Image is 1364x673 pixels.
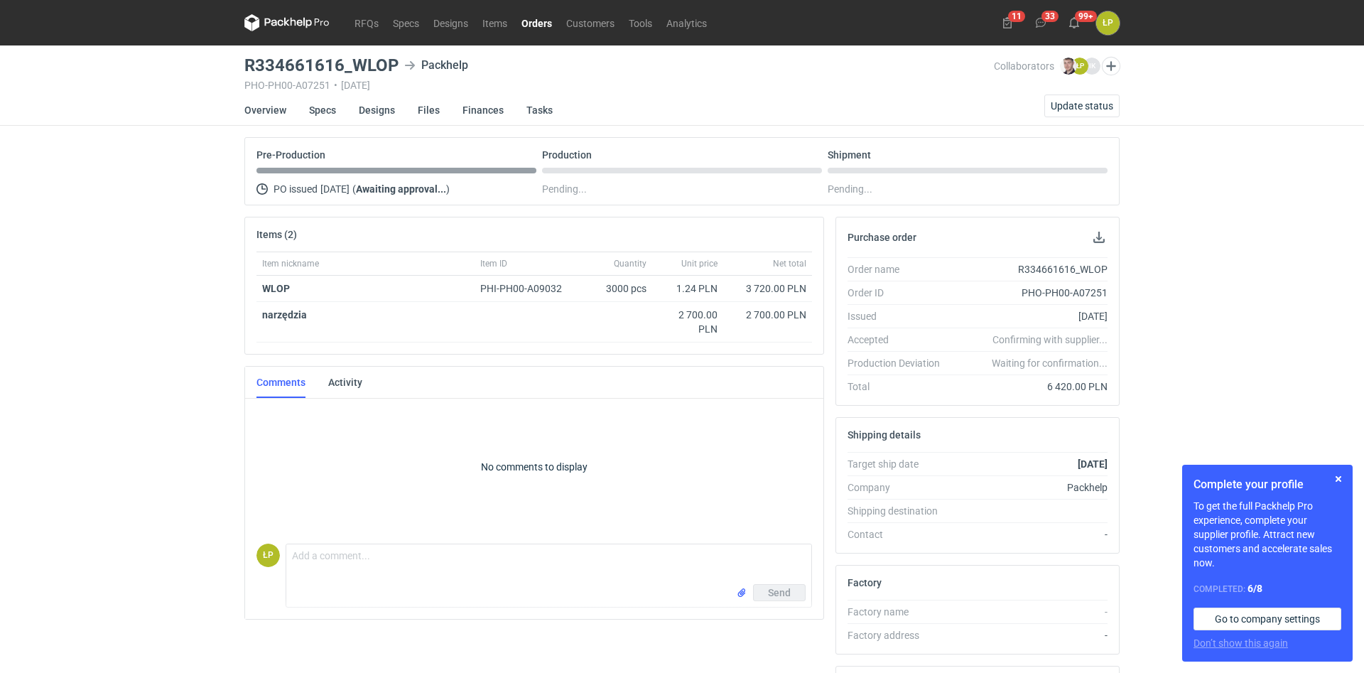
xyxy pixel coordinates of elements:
[951,527,1108,542] div: -
[426,14,475,31] a: Designs
[514,14,559,31] a: Orders
[1083,58,1100,75] figcaption: IK
[848,480,951,495] div: Company
[1029,11,1052,34] button: 33
[951,480,1108,495] div: Packhelp
[848,356,951,370] div: Production Deviation
[753,584,806,601] button: Send
[848,628,951,642] div: Factory address
[256,544,280,567] figcaption: ŁP
[256,396,812,538] p: No comments to display
[1090,229,1108,246] button: Download PO
[848,527,951,542] div: Contact
[828,149,871,161] p: Shipment
[334,80,337,91] span: •
[1044,95,1120,117] button: Update status
[1102,57,1120,75] button: Edit collaborators
[256,181,536,198] div: PO issued
[951,262,1108,276] div: R334661616_WLOP
[994,60,1054,72] span: Collaborators
[848,457,951,471] div: Target ship date
[658,281,718,296] div: 1.24 PLN
[526,95,553,126] a: Tasks
[244,57,399,74] h3: R334661616_WLOP
[480,281,575,296] div: PHI-PH00-A09032
[996,11,1019,34] button: 11
[1071,58,1088,75] figcaption: ŁP
[244,80,994,91] div: PHO-PH00-A07251 [DATE]
[1193,499,1341,570] p: To get the full Packhelp Pro experience, complete your supplier profile. Attract new customers an...
[386,14,426,31] a: Specs
[244,14,330,31] svg: Packhelp Pro
[256,544,280,567] div: Łukasz Postawa
[1247,583,1262,594] strong: 6 / 8
[951,309,1108,323] div: [DATE]
[848,333,951,347] div: Accepted
[262,283,290,294] a: WLOP
[951,605,1108,619] div: -
[542,149,592,161] p: Production
[244,95,286,126] a: Overview
[1330,470,1347,488] button: Skip for now
[542,181,587,198] span: Pending...
[1193,476,1341,493] h1: Complete your profile
[328,367,362,398] a: Activity
[462,95,504,126] a: Finances
[1060,58,1077,75] img: Maciej Sikora
[848,379,951,394] div: Total
[659,14,714,31] a: Analytics
[848,605,951,619] div: Factory name
[729,308,806,322] div: 2 700.00 PLN
[404,57,468,74] div: Packhelp
[951,628,1108,642] div: -
[848,262,951,276] div: Order name
[1096,11,1120,35] div: Łukasz Postawa
[262,258,319,269] span: Item nickname
[356,183,446,195] strong: Awaiting approval...
[768,588,791,598] span: Send
[1051,101,1113,111] span: Update status
[359,95,395,126] a: Designs
[309,95,336,126] a: Specs
[773,258,806,269] span: Net total
[848,286,951,300] div: Order ID
[848,232,916,243] h2: Purchase order
[1193,581,1341,596] div: Completed:
[848,577,882,588] h2: Factory
[1193,608,1341,630] a: Go to company settings
[480,258,507,269] span: Item ID
[848,429,921,441] h2: Shipping details
[347,14,386,31] a: RFQs
[256,229,297,240] h2: Items (2)
[622,14,659,31] a: Tools
[658,308,718,336] div: 2 700.00 PLN
[262,309,307,321] strong: narzędzia
[992,356,1108,370] em: Waiting for confirmation...
[256,149,325,161] p: Pre-Production
[848,309,951,323] div: Issued
[1063,11,1086,34] button: 99+
[614,258,646,269] span: Quantity
[1096,11,1120,35] button: ŁP
[256,367,305,398] a: Comments
[475,14,514,31] a: Items
[729,281,806,296] div: 3 720.00 PLN
[848,504,951,518] div: Shipping destination
[1078,458,1108,470] strong: [DATE]
[828,181,1108,198] div: Pending...
[559,14,622,31] a: Customers
[352,183,356,195] span: (
[681,258,718,269] span: Unit price
[320,181,350,198] span: [DATE]
[1193,636,1288,650] button: Don’t show this again
[951,379,1108,394] div: 6 420.00 PLN
[581,276,652,302] div: 3000 pcs
[446,183,450,195] span: )
[418,95,440,126] a: Files
[992,334,1108,345] em: Confirming with supplier...
[951,286,1108,300] div: PHO-PH00-A07251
